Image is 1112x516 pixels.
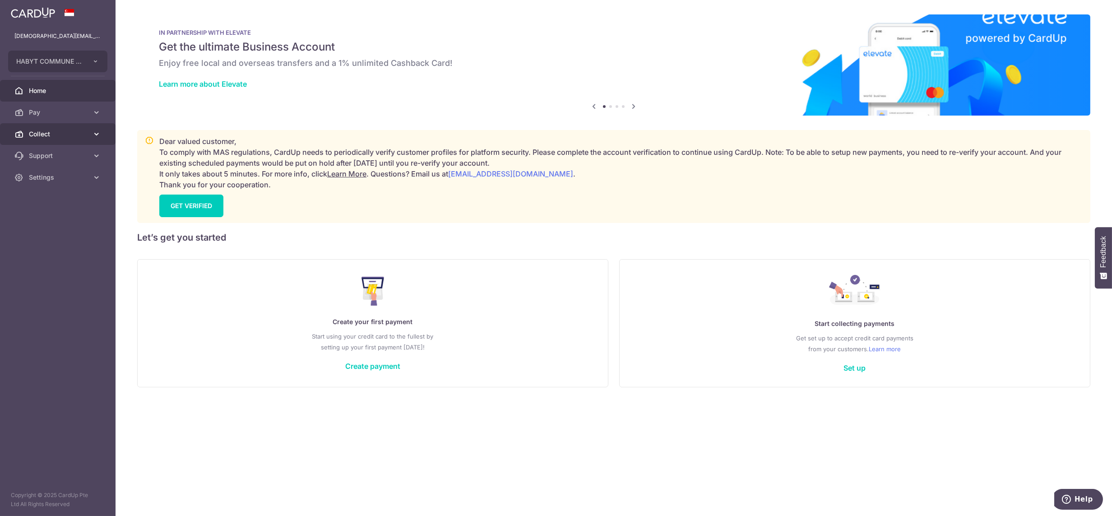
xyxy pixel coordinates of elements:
p: IN PARTNERSHIP WITH ELEVATE [159,29,1069,36]
a: Learn more about Elevate [159,79,247,88]
img: Collect Payment [829,275,880,307]
h6: Enjoy free local and overseas transfers and a 1% unlimited Cashback Card! [159,58,1069,69]
a: [EMAIL_ADDRESS][DOMAIN_NAME] [448,169,573,178]
span: Support [29,151,88,160]
img: Make Payment [361,277,385,306]
h5: Let’s get you started [137,230,1090,245]
h5: Get the ultimate Business Account [159,40,1069,54]
span: Home [29,86,88,95]
p: Dear valued customer, To comply with MAS regulations, CardUp needs to periodically verify custome... [159,136,1083,190]
iframe: Opens a widget where you can find more information [1054,489,1103,511]
span: Pay [29,108,88,117]
a: Set up [844,363,866,372]
span: HABYT COMMUNE SINGAPORE 2 PTE. LTD. [16,57,83,66]
p: Get set up to accept credit card payments from your customers. [638,333,1072,354]
span: Collect [29,130,88,139]
p: Start collecting payments [638,318,1072,329]
span: Feedback [1099,236,1107,268]
img: Renovation banner [137,14,1090,116]
a: GET VERIFIED [159,195,223,217]
p: [DEMOGRAPHIC_DATA][EMAIL_ADDRESS][DOMAIN_NAME] [14,32,101,41]
img: CardUp [11,7,55,18]
a: Learn more [869,344,901,354]
a: Learn More [327,169,366,178]
span: Settings [29,173,88,182]
a: Create payment [345,362,400,371]
p: Start using your credit card to the fullest by setting up your first payment [DATE]! [156,331,590,353]
button: Feedback - Show survey [1095,227,1112,288]
p: Create your first payment [156,316,590,327]
button: HABYT COMMUNE SINGAPORE 2 PTE. LTD. [8,51,107,72]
